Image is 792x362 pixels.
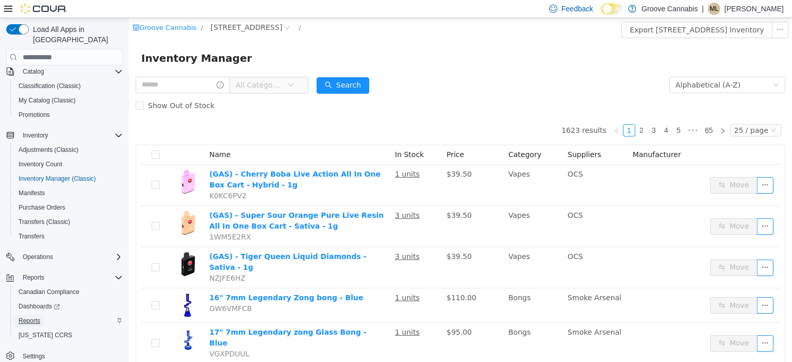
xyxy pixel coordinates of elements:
a: Inventory Count [14,158,67,170]
span: Manifests [14,187,123,199]
u: 1 units [266,310,291,318]
span: Canadian Compliance [19,288,79,296]
span: Smoke Arsenal [439,310,492,318]
li: 5 [543,106,556,118]
li: 2 [506,106,519,118]
a: icon: shopGroove Cannabis [4,6,68,13]
span: / [72,6,74,13]
span: Settings [23,352,45,360]
a: (GAS) - Super Sour Orange Pure Live Resin All In One Box Cart - Sativa - 1g [80,193,255,212]
button: Purchase Orders [10,200,127,215]
img: Cova [21,4,67,14]
span: Adjustments (Classic) [19,146,78,154]
span: 1380 Second St. E Unit 26 [82,4,154,15]
button: icon: ellipsis [628,200,645,217]
button: Catalog [19,65,48,78]
span: NZJFE6HZ [80,256,117,264]
li: 1 [494,106,506,118]
a: Reports [14,315,44,327]
span: Transfers [19,232,44,240]
span: All Categories [107,62,154,72]
span: Load All Apps in [GEOGRAPHIC_DATA] [29,24,123,45]
span: Inventory Manager (Classic) [14,173,123,185]
button: Catalog [2,64,127,79]
span: Operations [19,251,123,263]
span: In Stock [266,132,295,141]
span: Price [318,132,335,141]
button: Canadian Compliance [10,285,127,299]
button: icon: swapMove [581,159,629,176]
span: Smoke Arsenal [439,275,492,284]
span: Transfers [14,230,123,243]
a: [US_STATE] CCRS [14,329,76,341]
div: 25 / page [605,107,639,118]
button: icon: ellipsis [628,159,645,176]
button: My Catalog (Classic) [10,93,127,108]
span: Dashboards [14,300,123,313]
span: [US_STATE] CCRS [19,331,72,339]
span: Reports [23,273,44,282]
span: Feedback [562,4,593,14]
button: icon: swapMove [581,279,629,296]
button: Operations [2,250,127,264]
div: Michael Langburt [708,3,720,15]
span: Purchase Orders [19,203,65,212]
td: Bongs [375,305,435,346]
li: 3 [519,106,531,118]
i: icon: down [641,109,648,116]
a: 65 [573,107,587,118]
span: Purchase Orders [14,201,123,214]
button: Export [STREET_ADDRESS] Inventory [492,4,643,20]
button: Reports [19,271,48,284]
button: Transfers [10,229,127,244]
span: Manufacturer [504,132,552,141]
p: | [702,3,704,15]
u: 3 units [266,193,291,201]
span: Catalog [23,67,44,76]
span: Inventory Count [19,160,62,168]
button: Operations [19,251,57,263]
button: icon: ellipsis [628,317,645,334]
a: Adjustments (Classic) [14,144,82,156]
td: Vapes [375,229,435,270]
a: (GAS) - Cherry Boba Live Action All In One Box Cart - Hybrid - 1g [80,152,252,171]
p: [PERSON_NAME] [724,3,784,15]
li: 4 [531,106,543,118]
span: Category [379,132,412,141]
a: 3 [519,107,531,118]
button: Inventory Count [10,157,127,171]
a: 5 [544,107,555,118]
a: Inventory Manager (Classic) [14,173,100,185]
span: Suppliers [439,132,472,141]
button: icon: swapMove [581,317,629,334]
button: Inventory [2,128,127,143]
span: OCS [439,193,454,201]
a: Dashboards [10,299,127,314]
td: Vapes [375,147,435,188]
a: 16" 7mm Legendary Zong bong - Blue [80,275,234,284]
span: Show Out of Stock [15,83,90,92]
span: Catalog [19,65,123,78]
button: Reports [2,270,127,285]
a: 4 [532,107,543,118]
i: icon: down [644,64,650,71]
button: icon: ellipsis [643,4,659,20]
span: Promotions [19,111,50,119]
span: My Catalog (Classic) [19,96,76,105]
span: Manifests [19,189,45,197]
i: icon: info-circle [88,63,95,71]
span: Adjustments (Classic) [14,144,123,156]
span: 1WM5E2RX [80,215,122,223]
a: Classification (Classic) [14,80,85,92]
button: icon: searchSearch [188,59,240,76]
span: Inventory [19,129,123,142]
span: OCS [439,152,454,160]
span: Transfers (Classic) [19,218,70,226]
img: (GAS) - Cherry Boba Live Action All In One Box Cart - Hybrid - 1g hero shot [46,151,72,177]
a: Purchase Orders [14,201,70,214]
a: Transfers (Classic) [14,216,74,228]
span: / [170,6,172,13]
span: Reports [19,317,40,325]
button: Reports [10,314,127,328]
span: Inventory [23,131,48,140]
